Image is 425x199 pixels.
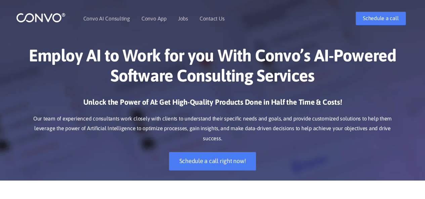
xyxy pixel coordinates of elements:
[26,114,399,144] p: Our team of experienced consultants work closely with clients to understand their specific needs ...
[26,97,399,112] h3: Unlock the Power of AI: Get High-Quality Products Done in Half the Time & Costs!
[16,12,66,23] img: logo_1.png
[83,16,130,21] a: Convo AI Consulting
[356,12,406,25] a: Schedule a call
[26,45,399,91] h1: Employ AI to Work for you With Convo’s AI-Powered Software Consulting Services
[169,152,256,170] a: Schedule a call right now!
[200,16,225,21] a: Contact Us
[178,16,188,21] a: Jobs
[141,16,167,21] a: Convo App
